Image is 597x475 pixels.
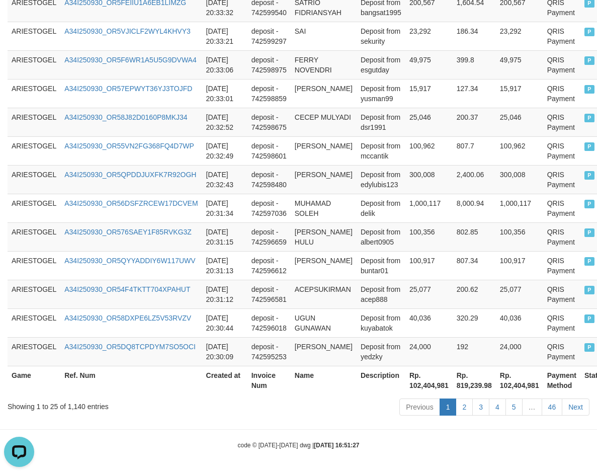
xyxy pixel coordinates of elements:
td: 802.85 [453,222,496,251]
td: [PERSON_NAME] [291,165,357,194]
span: PAID [584,343,594,352]
td: [DATE] 20:30:09 [202,337,247,366]
td: 399.8 [453,50,496,79]
td: ARIESTOGEL [8,194,60,222]
td: 100,962 [405,136,453,165]
td: [DATE] 20:33:21 [202,22,247,50]
td: QRIS Payment [543,136,580,165]
td: 192 [453,337,496,366]
th: Rp. 102,404,981 [496,366,543,394]
td: Deposit from kuyabatok [357,308,405,337]
a: A34I250930_OR58DXPE6LZ5V53RVZV [64,314,191,322]
td: UGUN GUNAWAN [291,308,357,337]
a: A34I250930_OR56DSFZRCEW17DCVEM [64,199,198,207]
td: 100,962 [496,136,543,165]
td: 25,046 [496,108,543,136]
span: PAID [584,257,594,266]
td: QRIS Payment [543,79,580,108]
td: QRIS Payment [543,108,580,136]
strong: [DATE] 16:51:27 [314,442,359,449]
a: A34I250930_OR5F6WR1A5U5G9DVWA4 [64,56,197,64]
td: Deposit from edylubis123 [357,165,405,194]
td: [DATE] 20:32:43 [202,165,247,194]
a: 2 [456,399,473,416]
td: [DATE] 20:32:49 [202,136,247,165]
td: 25,077 [496,280,543,308]
td: QRIS Payment [543,194,580,222]
td: ARIESTOGEL [8,108,60,136]
th: Game [8,366,60,394]
td: QRIS Payment [543,165,580,194]
td: deposit - 742598859 [247,79,291,108]
td: 25,077 [405,280,453,308]
td: 23,292 [405,22,453,50]
td: ARIESTOGEL [8,251,60,280]
td: ARIESTOGEL [8,22,60,50]
a: 4 [489,399,506,416]
small: code © [DATE]-[DATE] dwg | [238,442,360,449]
td: [DATE] 20:32:52 [202,108,247,136]
td: 200.62 [453,280,496,308]
td: 8,000.94 [453,194,496,222]
td: 15,917 [496,79,543,108]
td: ARIESTOGEL [8,50,60,79]
td: 100,917 [496,251,543,280]
td: [DATE] 20:31:34 [202,194,247,222]
td: [PERSON_NAME] [291,136,357,165]
td: SAI [291,22,357,50]
td: 24,000 [496,337,543,366]
td: QRIS Payment [543,280,580,308]
span: PAID [584,114,594,122]
a: … [522,399,542,416]
td: ARIESTOGEL [8,222,60,251]
td: [PERSON_NAME] [291,251,357,280]
span: PAID [584,142,594,151]
td: Deposit from delik [357,194,405,222]
th: Rp. 102,404,981 [405,366,453,394]
a: A34I250930_OR57EPWYT36YJ3TOJFD [64,85,192,93]
td: 127.34 [453,79,496,108]
td: 100,917 [405,251,453,280]
td: deposit - 742598975 [247,50,291,79]
td: 1,000,117 [496,194,543,222]
td: ARIESTOGEL [8,79,60,108]
td: Deposit from esgutday [357,50,405,79]
td: [DATE] 20:33:06 [202,50,247,79]
td: [DATE] 20:31:13 [202,251,247,280]
th: Ref. Num [60,366,202,394]
td: [DATE] 20:30:44 [202,308,247,337]
td: QRIS Payment [543,222,580,251]
div: Showing 1 to 25 of 1,140 entries [8,398,241,412]
td: Deposit from yedzky [357,337,405,366]
td: QRIS Payment [543,308,580,337]
a: A34I250930_OR5VJICLF2WYL4KHVY3 [64,27,191,35]
td: 49,975 [496,50,543,79]
td: [DATE] 20:31:15 [202,222,247,251]
th: Rp. 819,239.98 [453,366,496,394]
td: deposit - 742595253 [247,337,291,366]
span: PAID [584,200,594,208]
button: Open LiveChat chat widget [4,4,34,34]
td: Deposit from dsr1991 [357,108,405,136]
th: Description [357,366,405,394]
td: 807.7 [453,136,496,165]
td: 40,036 [496,308,543,337]
a: Next [562,399,589,416]
td: 40,036 [405,308,453,337]
td: QRIS Payment [543,251,580,280]
td: Deposit from buntar01 [357,251,405,280]
td: MUHAMAD SOLEH [291,194,357,222]
td: 320.29 [453,308,496,337]
td: Deposit from albert0905 [357,222,405,251]
td: ARIESTOGEL [8,165,60,194]
td: QRIS Payment [543,337,580,366]
td: ACEPSUKIRMAN [291,280,357,308]
a: A34I250930_OR5QYYADDIY6W117UWV [64,257,195,265]
a: A34I250930_OR5QPDDJUXFK7R92OGH [64,171,196,179]
span: PAID [584,85,594,94]
td: 23,292 [496,22,543,50]
a: A34I250930_OR5DQ8TCPDYM7SO5OCI [64,343,196,351]
th: Payment Method [543,366,580,394]
span: PAID [584,228,594,237]
td: FERRY NOVENDRI [291,50,357,79]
